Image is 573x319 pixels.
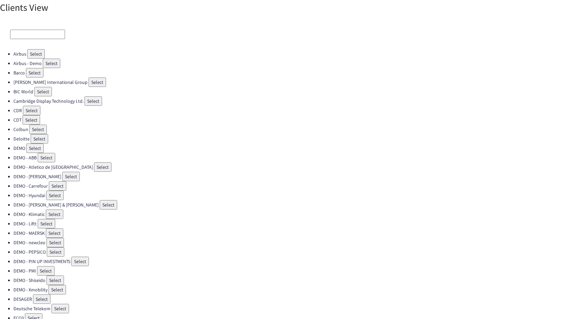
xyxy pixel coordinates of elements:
li: DEMO - Shiseido [13,276,573,285]
button: Select [100,200,117,210]
li: BIC World [13,87,573,96]
li: CDR [13,106,573,115]
button: Select [23,115,40,125]
button: Select [46,191,64,200]
button: Select [71,257,89,266]
li: DEMO - [PERSON_NAME] & [PERSON_NAME] [13,200,573,210]
button: Select [46,238,64,247]
li: DEMO - Hyundai [13,191,573,200]
li: DESAGER [13,294,573,304]
li: Airbus - Demo [13,59,573,68]
button: Select [23,106,40,115]
button: Select [46,210,63,219]
li: DEMO - ABB [13,153,573,162]
li: Barco [13,68,573,77]
button: Select [31,134,48,143]
button: Select [52,304,69,313]
li: DEMO - [PERSON_NAME] [13,172,573,181]
li: Deloitte [13,134,573,143]
li: DEMO - PIN UP INVESTMENTS [13,257,573,266]
li: DEMO - Atletico de [GEOGRAPHIC_DATA] [13,162,573,172]
li: DEMO - MAERSK [13,228,573,238]
button: Select [47,247,64,257]
button: Select [38,153,55,162]
button: Select [34,87,52,96]
li: [PERSON_NAME] International Group [13,77,573,87]
button: Select [27,49,45,59]
li: DEMO - newcleo [13,238,573,247]
li: DEMO [13,143,573,153]
li: Deutsche Telekom [13,304,573,313]
button: Select [26,68,43,77]
li: DEMO - Klimatic [13,210,573,219]
li: Airbus [13,49,573,59]
button: Select [85,96,102,106]
button: Select [38,219,55,228]
button: Select [49,181,66,191]
div: Widget de chat [539,287,573,319]
button: Select [62,172,80,181]
li: CDT [13,115,573,125]
button: Select [29,125,47,134]
iframe: Chat Widget [539,287,573,319]
li: DEMO - Xmobility [13,285,573,294]
button: Select [33,294,50,304]
li: DEMO - Carrefour [13,181,573,191]
button: Select [46,228,63,238]
button: Select [37,266,55,276]
li: DEMO - Liftt [13,219,573,228]
li: Colbun [13,125,573,134]
li: DEMO - PEPSICO [13,247,573,257]
button: Select [43,59,60,68]
button: Select [26,143,44,153]
button: Select [94,162,111,172]
button: Select [89,77,106,87]
button: Select [46,276,64,285]
li: DEMO - PMI [13,266,573,276]
li: Cambridge Display Technology Ltd. [13,96,573,106]
button: Select [48,285,66,294]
